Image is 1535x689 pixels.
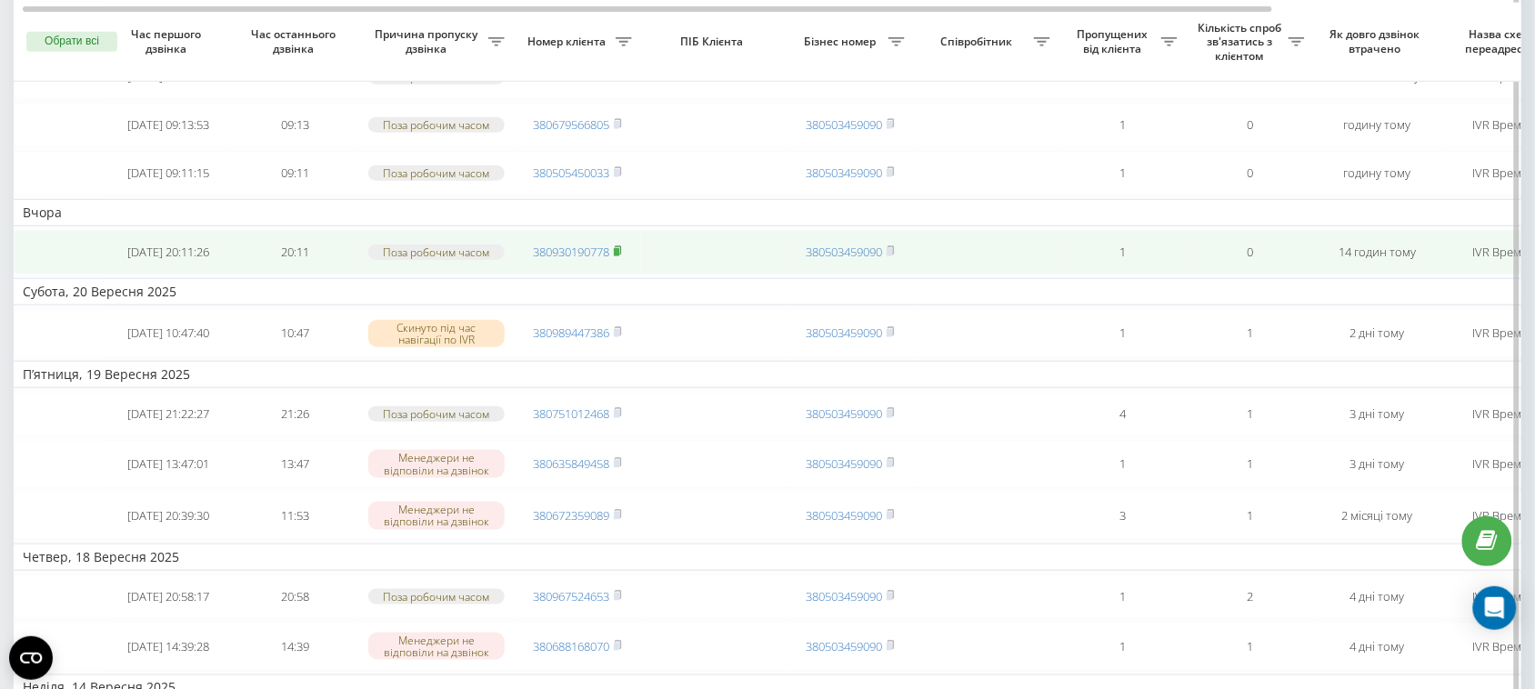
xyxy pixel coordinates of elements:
span: ПІБ Клієнта [657,35,771,49]
a: 380635849458 [533,455,609,472]
td: 09:11 [232,151,359,195]
td: 11:53 [232,492,359,540]
td: [DATE] 20:11:26 [105,230,232,275]
td: 3 дні тому [1314,392,1441,436]
td: [DATE] 09:13:53 [105,103,232,147]
td: 13:47 [232,440,359,488]
button: Open CMP widget [9,636,53,680]
a: 380751012468 [533,405,609,422]
td: 1 [1187,392,1314,436]
span: Номер клієнта [523,35,616,49]
a: 380503459090 [806,588,882,604]
span: Бізнес номер [796,35,888,49]
td: 3 [1059,492,1187,540]
a: 380688168070 [533,638,609,654]
td: годину тому [1314,151,1441,195]
td: 14 годин тому [1314,230,1441,275]
td: 2 [1187,574,1314,619]
a: 380672359089 [533,507,609,524]
td: [DATE] 09:11:15 [105,151,232,195]
a: 380679566805 [533,116,609,133]
td: 20:58 [232,574,359,619]
td: 3 дні тому [1314,440,1441,488]
td: 4 дні тому [1314,574,1441,619]
a: 380967524653 [533,588,609,604]
td: 0 [1187,151,1314,195]
td: 4 [1059,392,1187,436]
td: 1 [1059,440,1187,488]
span: Співробітник [923,35,1034,49]
a: 380503459090 [806,165,882,181]
td: 1 [1059,151,1187,195]
span: Причина пропуску дзвінка [368,27,488,55]
a: 380503459090 [806,116,882,133]
a: 380503459090 [806,507,882,524]
td: 14:39 [232,623,359,671]
div: Поза робочим часом [368,117,505,133]
td: 1 [1187,309,1314,357]
td: 1 [1059,230,1187,275]
td: [DATE] 14:39:28 [105,623,232,671]
div: Поза робочим часом [368,245,505,260]
div: Менеджери не відповіли на дзвінок [368,633,505,660]
div: Поза робочим часом [368,406,505,422]
td: 21:26 [232,392,359,436]
td: 1 [1187,623,1314,671]
td: годину тому [1314,103,1441,147]
span: Пропущених від клієнта [1068,27,1161,55]
button: Обрати всі [26,32,117,52]
td: 1 [1059,623,1187,671]
a: 380503459090 [806,638,882,654]
td: 1 [1187,440,1314,488]
span: Час першого дзвінка [119,27,217,55]
a: 380503459090 [806,325,882,341]
div: Скинуто під час навігації по IVR [368,320,505,347]
td: 0 [1187,230,1314,275]
td: [DATE] 10:47:40 [105,309,232,357]
td: 2 місяці тому [1314,492,1441,540]
td: [DATE] 20:39:30 [105,492,232,540]
div: Open Intercom Messenger [1473,586,1517,630]
td: 1 [1187,492,1314,540]
div: Менеджери не відповіли на дзвінок [368,450,505,477]
a: 380503459090 [806,405,882,422]
td: 4 дні тому [1314,623,1441,671]
div: Поза робочим часом [368,589,505,604]
span: Кількість спроб зв'язатись з клієнтом [1196,21,1289,64]
a: 380503459090 [806,455,882,472]
a: 380505450033 [533,165,609,181]
td: [DATE] 21:22:27 [105,392,232,436]
td: 09:13 [232,103,359,147]
td: 0 [1187,103,1314,147]
a: 380930190778 [533,244,609,260]
a: 380989447386 [533,325,609,341]
div: Менеджери не відповіли на дзвінок [368,502,505,529]
span: Час останнього дзвінка [246,27,345,55]
td: 1 [1059,103,1187,147]
td: [DATE] 13:47:01 [105,440,232,488]
td: 1 [1059,309,1187,357]
div: Поза робочим часом [368,165,505,181]
td: [DATE] 20:58:17 [105,574,232,619]
td: 1 [1059,574,1187,619]
span: Як довго дзвінок втрачено [1329,27,1427,55]
a: 380503459090 [806,244,882,260]
td: 10:47 [232,309,359,357]
td: 2 дні тому [1314,309,1441,357]
td: 20:11 [232,230,359,275]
